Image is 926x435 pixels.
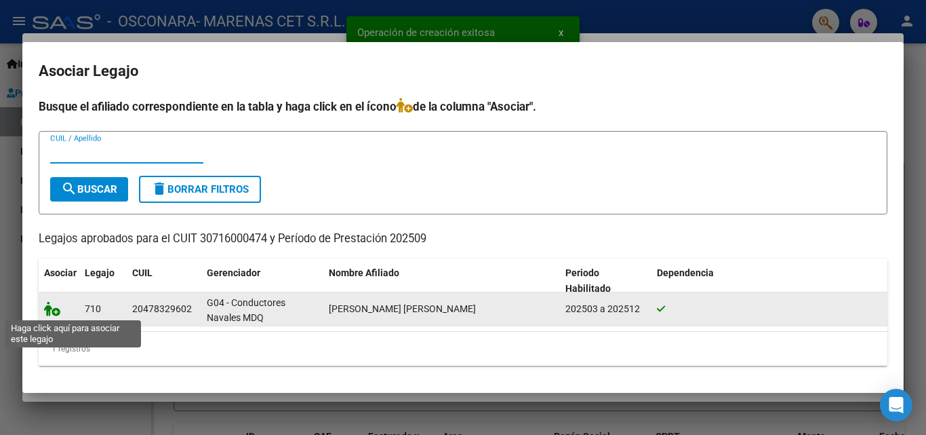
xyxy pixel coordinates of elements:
[132,267,153,278] span: CUIL
[323,259,560,303] datatable-header-cell: Nombre Afiliado
[50,177,128,202] button: Buscar
[44,267,77,278] span: Asociar
[207,267,260,278] span: Gerenciador
[139,176,261,203] button: Borrar Filtros
[132,301,192,317] div: 20478329602
[207,297,285,324] span: G04 - Conductores Navales MDQ
[329,303,476,314] span: MOLERO MARCOS FABRICIO
[651,259,888,303] datatable-header-cell: Dependencia
[880,389,912,421] div: Open Intercom Messenger
[85,303,101,314] span: 710
[565,267,611,294] span: Periodo Habilitado
[151,181,167,197] mat-icon: delete
[151,183,249,195] span: Borrar Filtros
[560,259,651,303] datatable-header-cell: Periodo Habilitado
[39,332,887,366] div: 1 registros
[79,259,127,303] datatable-header-cell: Legajo
[127,259,201,303] datatable-header-cell: CUIL
[565,301,646,317] div: 202503 a 202512
[61,181,77,197] mat-icon: search
[39,231,887,248] p: Legajos aprobados para el CUIT 30716000474 y Período de Prestación 202509
[201,259,323,303] datatable-header-cell: Gerenciador
[85,267,115,278] span: Legajo
[39,58,887,84] h2: Asociar Legajo
[39,98,887,115] h4: Busque el afiliado correspondiente en la tabla y haga click en el ícono de la columna "Asociar".
[61,183,117,195] span: Buscar
[657,267,714,278] span: Dependencia
[39,259,79,303] datatable-header-cell: Asociar
[329,267,399,278] span: Nombre Afiliado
